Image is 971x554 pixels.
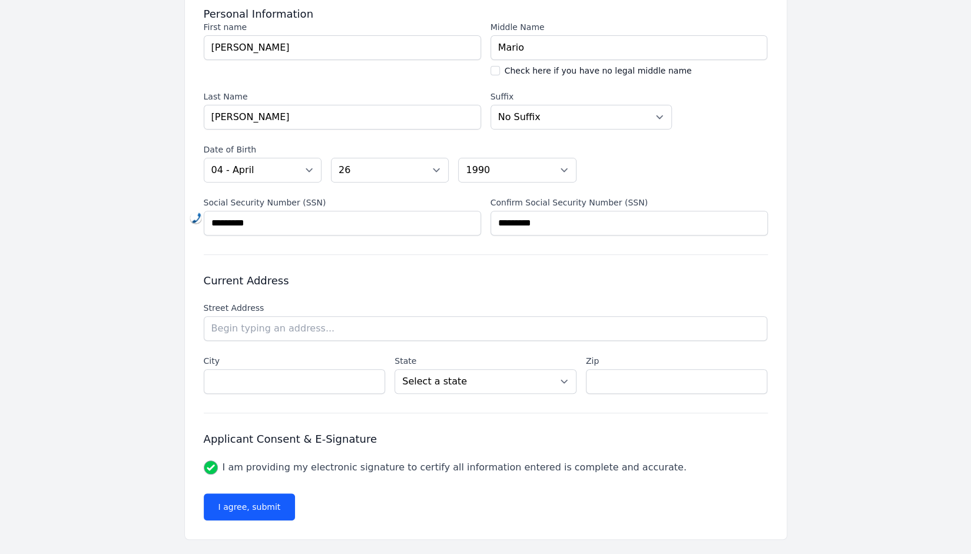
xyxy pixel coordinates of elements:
[491,21,768,33] label: Middle Name
[204,105,481,130] input: Enter your last name
[204,21,481,33] label: First name
[204,432,768,446] h3: Applicant Consent & E-Signature
[505,65,692,77] label: Check here if you have no legal middle name
[586,355,768,367] label: Zip
[223,460,687,475] label: I am providing my electronic signature to certify all information entered is complete and accurate.
[204,316,768,341] input: Begin typing an address...
[491,35,768,60] input: Enter your middle name
[204,493,296,520] button: I agree, submit
[204,144,576,155] label: Date of Birth
[190,213,201,223] div: Call: 749748404
[204,7,768,21] h3: Personal Information
[204,197,481,208] label: Social Security Number (SSN)
[192,213,201,223] img: hfpfyWBK5wQHBAGPgDf9c6qAYOxxMAAAAASUVORK5CYII=
[204,35,481,60] input: Enter your first name
[395,355,576,367] label: State
[204,91,481,102] label: Last Name
[204,302,768,314] label: Street Address
[491,91,672,102] label: Suffix
[491,197,768,208] label: Confirm Social Security Number (SSN)
[204,355,386,367] label: City
[204,274,768,288] h3: Current Address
